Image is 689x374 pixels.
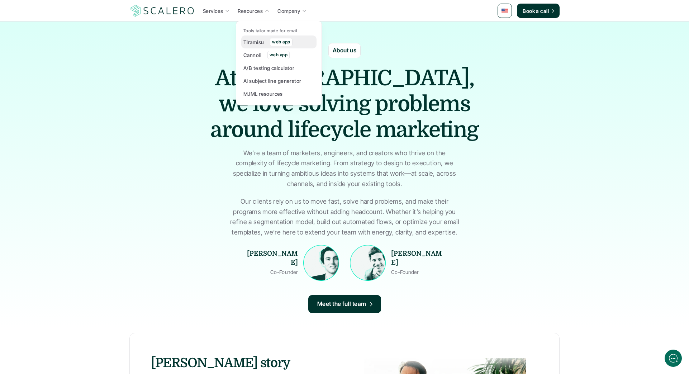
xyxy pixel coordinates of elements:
span: New conversation [46,99,86,105]
p: Co-Founder [391,268,419,276]
p: Book a call [523,7,549,15]
p: Meet the full team [317,299,366,309]
h1: Hi! Welcome to [GEOGRAPHIC_DATA]. [11,35,133,46]
p: Co-Founder [244,268,298,276]
p: Resources [238,7,263,15]
p: Our clients rely on us to move fast, solve hard problems, and make their programs more effective ... [228,197,461,238]
a: Scalero company logo [129,4,195,17]
iframe: gist-messenger-bubble-iframe [665,350,682,367]
a: Meet the full team [308,295,381,313]
h2: Let us know if we can help with lifecycle marketing. [11,48,133,82]
button: New conversation [11,95,132,109]
p: [PERSON_NAME] [244,249,298,267]
p: We’re a team of marketers, engineers, and creators who thrive on the complexity of lifecycle mark... [228,148,461,189]
a: A/B testing calculator [241,61,317,74]
h3: [PERSON_NAME] story [151,354,337,372]
a: Cannoliweb app [241,48,317,61]
p: Services [203,7,223,15]
a: Tiramisuweb app [241,35,317,48]
strong: [PERSON_NAME] [391,250,442,266]
a: AI subject line generator [241,74,317,87]
span: We run on Gist [60,251,91,255]
p: About us [333,46,357,55]
p: Tools tailor made for email [243,28,297,33]
p: A/B testing calculator [243,64,294,72]
p: web app [272,39,290,44]
a: Book a call [517,4,560,18]
p: Tiramisu [243,38,264,46]
h1: At [GEOGRAPHIC_DATA], we love solving problems around lifecycle marketing [201,65,488,143]
p: MJML resources [243,90,283,98]
img: Scalero company logo [129,4,195,18]
p: Cannoli [243,51,261,59]
p: web app [270,52,288,57]
p: Company [277,7,300,15]
p: AI subject line generator [243,77,301,85]
a: MJML resources [241,87,317,100]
